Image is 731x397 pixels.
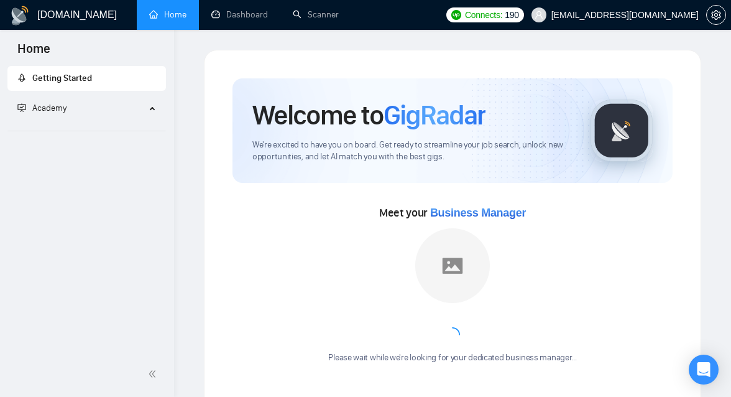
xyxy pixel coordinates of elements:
[707,10,725,20] span: setting
[379,206,526,220] span: Meet your
[10,6,30,26] img: logo
[689,355,719,385] div: Open Intercom Messenger
[148,368,160,380] span: double-left
[252,98,485,132] h1: Welcome to
[415,228,490,303] img: placeholder.png
[252,139,571,163] span: We're excited to have you on board. Get ready to streamline your job search, unlock new opportuni...
[706,5,726,25] button: setting
[321,352,584,364] div: Please wait while we're looking for your dedicated business manager...
[535,11,543,19] span: user
[17,103,26,112] span: fund-projection-screen
[451,10,461,20] img: upwork-logo.png
[7,40,60,66] span: Home
[505,8,518,22] span: 190
[32,103,67,113] span: Academy
[384,98,485,132] span: GigRadar
[7,66,166,91] li: Getting Started
[211,9,268,20] a: dashboardDashboard
[430,207,526,219] span: Business Manager
[7,126,166,134] li: Academy Homepage
[591,100,653,162] img: gigradar-logo.png
[445,327,460,342] span: loading
[32,73,92,83] span: Getting Started
[465,8,502,22] span: Connects:
[17,73,26,82] span: rocket
[706,10,726,20] a: setting
[149,9,186,20] a: homeHome
[293,9,339,20] a: searchScanner
[17,103,67,113] span: Academy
